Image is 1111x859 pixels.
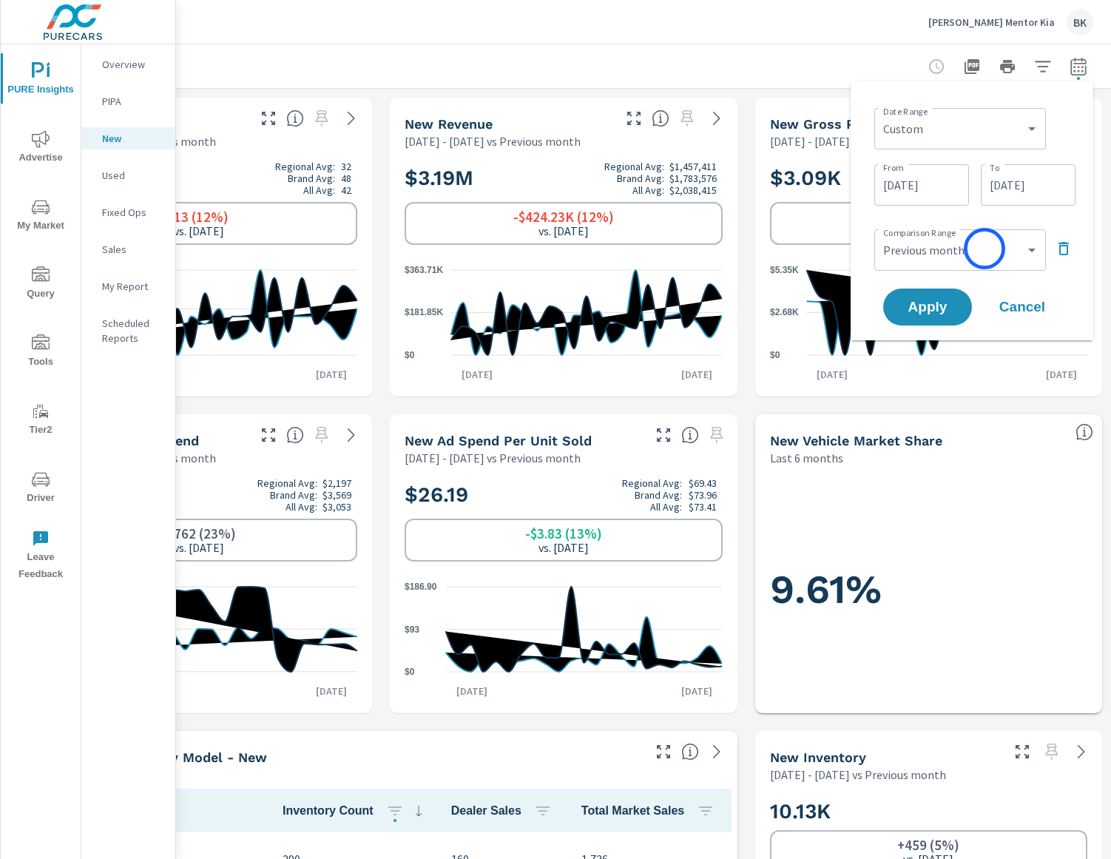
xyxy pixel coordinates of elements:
p: PIPA [102,94,163,109]
span: Apply [898,300,957,314]
p: Overview [102,57,163,72]
p: $73.96 [689,489,717,501]
button: Make Fullscreen [652,740,675,764]
span: PURE Insights [5,62,76,98]
button: Make Fullscreen [1010,740,1034,764]
h5: New Ad Spend Per Unit Sold [405,433,592,448]
h6: -13 (12%) [169,209,229,224]
a: See more details in report [705,740,729,764]
span: Dealer Sales [451,802,558,820]
a: See more details in report [340,107,363,130]
span: Inventory Count [283,802,428,820]
button: Make Fullscreen [257,107,280,130]
span: Total cost of media for all PureCars channels for the selected dealership group over the selected... [286,426,304,444]
text: $0 [405,667,415,677]
div: Overview [81,53,175,75]
button: Make Fullscreen [652,423,675,447]
p: Fixed Ops [102,205,163,220]
span: Average cost of advertising per each vehicle sold at the dealer over the selected date range. The... [681,426,699,444]
p: [DATE] - [DATE] vs Previous month [770,766,946,784]
h1: 9.61% [770,565,1087,615]
h2: $26.19 [405,477,722,513]
p: $3,053 [323,501,351,513]
div: My Report [81,275,175,297]
p: Last 6 months [770,449,843,467]
span: Select a preset date range to save this widget [1040,740,1064,764]
p: [DATE] [305,367,357,382]
p: All Avg: [303,184,335,196]
p: [DATE] [1036,367,1087,382]
h6: -$3.83 (13%) [525,526,602,541]
p: vs. [DATE] [538,224,589,238]
p: [DATE] [305,684,357,698]
text: $0 [770,350,780,360]
button: "Export Report to PDF" [957,52,987,81]
span: Query [5,266,76,303]
span: Dealer Sales within ZipCode / Total Market Sales. [Market = within dealer PMA (or 60 miles if no ... [1075,423,1093,441]
span: Find the biggest opportunities within your model lineup by seeing how each model is selling in yo... [681,743,699,761]
span: Driver [5,471,76,507]
div: Scheduled Reports [81,312,175,349]
text: $0 [405,350,415,360]
a: See more details in report [705,107,729,130]
p: Brand Avg: [635,489,682,501]
p: vs. [DATE] [538,541,589,554]
div: New [81,127,175,149]
button: Select Date Range [1064,52,1093,81]
p: [DATE] [806,367,858,382]
p: 32 [341,161,351,172]
h2: 10.13K [770,798,1087,824]
h5: New Inventory [770,749,866,765]
p: [DATE] - [DATE] vs Previous month [405,132,581,150]
div: Fixed Ops [81,201,175,223]
p: Used [102,168,163,183]
button: Make Fullscreen [622,107,646,130]
p: vs. [DATE] [174,541,224,554]
text: $363.71K [405,265,443,275]
div: BK [1067,9,1093,36]
p: All Avg: [286,501,317,513]
div: nav menu [1,44,81,589]
p: 42 [341,184,351,196]
text: $186.90 [405,582,437,592]
span: Cancel [993,300,1052,314]
span: Leave Feedback [5,530,76,583]
text: $5.35K [770,265,799,275]
p: $1,457,411 [669,161,717,172]
span: Select a preset date range to save this widget [675,107,699,130]
text: $93 [405,624,419,635]
div: PIPA [81,90,175,112]
h2: 97 [40,161,357,196]
button: Print Report [993,52,1022,81]
span: Advertise [5,130,76,166]
span: Select a preset date range to save this widget [310,107,334,130]
a: See more details in report [1070,740,1093,764]
span: Total sales revenue over the selected date range. [Source: This data is sourced from the dealer’s... [652,110,669,127]
p: [DATE] - [DATE] vs Previous month [405,449,581,467]
p: $2,038,415 [669,184,717,196]
p: All Avg: [650,501,682,513]
p: $69.43 [689,477,717,489]
p: $2,197 [323,477,351,489]
p: [DATE] [671,684,723,698]
p: [PERSON_NAME] Mentor Kia [928,16,1055,29]
p: Sales [102,242,163,257]
h6: -$424.23K (12%) [513,209,614,224]
span: Tier2 [5,402,76,439]
p: All Avg: [632,184,664,196]
h5: New Gross Per Unit Sold [770,116,934,132]
p: vs. [DATE] [174,224,224,238]
span: Total Market Sales [581,802,720,820]
h2: $3.19M [405,161,722,196]
span: My Market [5,198,76,235]
p: [DATE] [671,367,723,382]
text: $2.68K [770,308,799,318]
p: Brand Avg: [270,489,317,501]
button: Make Fullscreen [257,423,280,447]
p: Scheduled Reports [102,316,163,346]
h5: New Vehicle Market Share [770,433,942,448]
span: Select a preset date range to save this widget [310,423,334,447]
button: Apply [883,289,972,326]
div: Sales [81,238,175,260]
p: Regional Avg: [604,161,664,172]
